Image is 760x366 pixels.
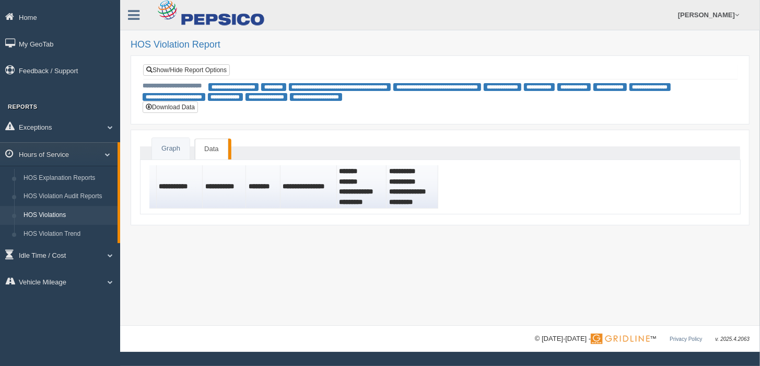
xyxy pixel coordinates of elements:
[143,101,198,113] button: Download Data
[19,187,118,206] a: HOS Violation Audit Reports
[131,40,750,50] h2: HOS Violation Report
[195,139,228,159] a: Data
[670,336,702,342] a: Privacy Policy
[591,334,650,344] img: Gridline
[143,64,230,76] a: Show/Hide Report Options
[535,334,750,345] div: © [DATE]-[DATE] - ™
[716,336,750,342] span: v. 2025.4.2063
[19,169,118,188] a: HOS Explanation Reports
[19,206,118,225] a: HOS Violations
[152,138,190,159] a: Graph
[19,225,118,244] a: HOS Violation Trend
